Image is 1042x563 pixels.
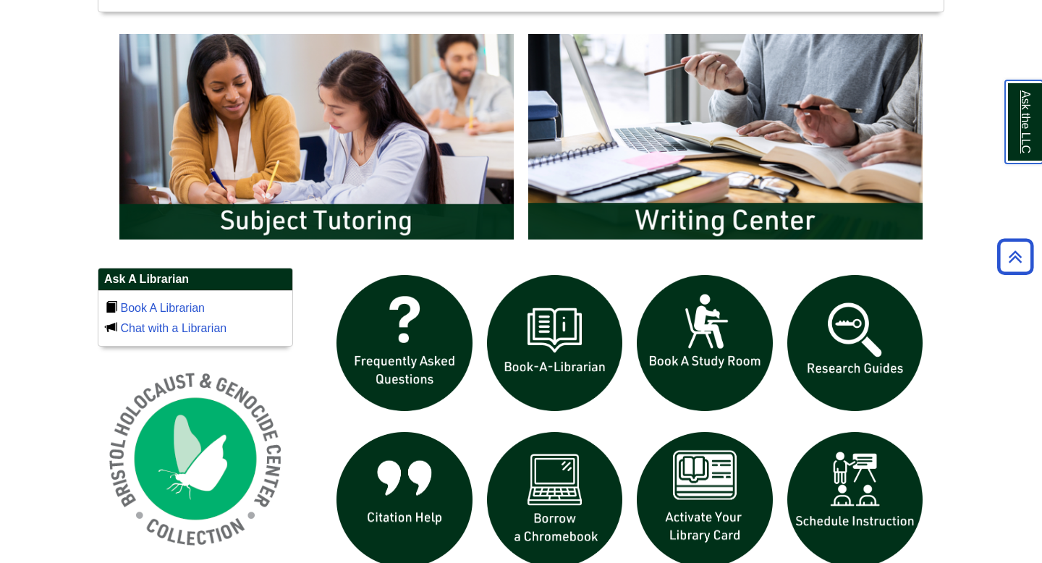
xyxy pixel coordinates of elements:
h2: Ask A Librarian [98,268,292,291]
a: Chat with a Librarian [120,322,226,334]
div: slideshow [112,27,930,253]
img: Holocaust and Genocide Collection [98,361,293,556]
img: Writing Center Information [521,27,930,247]
a: Back to Top [992,247,1038,266]
img: Subject Tutoring Information [112,27,521,247]
img: Research Guides icon links to research guides web page [780,268,931,418]
img: Book a Librarian icon links to book a librarian web page [480,268,630,418]
img: frequently asked questions [329,268,480,418]
img: book a study room icon links to book a study room web page [630,268,780,418]
a: Book A Librarian [120,302,205,314]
